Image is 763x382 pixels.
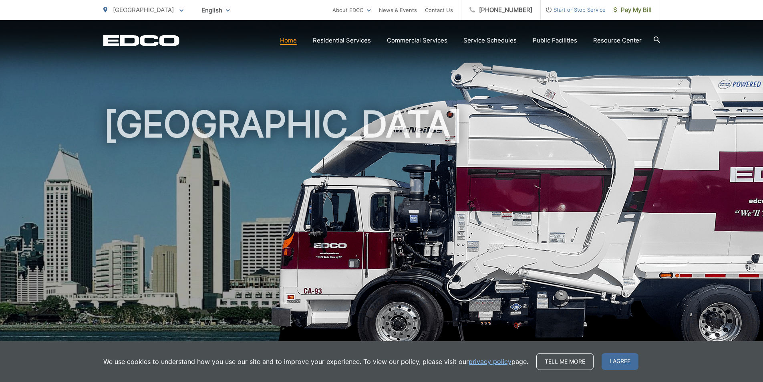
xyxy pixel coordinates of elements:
a: Service Schedules [463,36,517,45]
a: Commercial Services [387,36,447,45]
a: News & Events [379,5,417,15]
a: EDCD logo. Return to the homepage. [103,35,179,46]
a: Home [280,36,297,45]
span: I agree [602,353,638,370]
h1: [GEOGRAPHIC_DATA] [103,104,660,358]
a: privacy policy [469,357,511,366]
span: Pay My Bill [614,5,652,15]
a: Public Facilities [533,36,577,45]
a: Residential Services [313,36,371,45]
span: English [195,3,236,17]
a: Tell me more [536,353,594,370]
p: We use cookies to understand how you use our site and to improve your experience. To view our pol... [103,357,528,366]
a: Contact Us [425,5,453,15]
a: About EDCO [332,5,371,15]
a: Resource Center [593,36,642,45]
span: [GEOGRAPHIC_DATA] [113,6,174,14]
